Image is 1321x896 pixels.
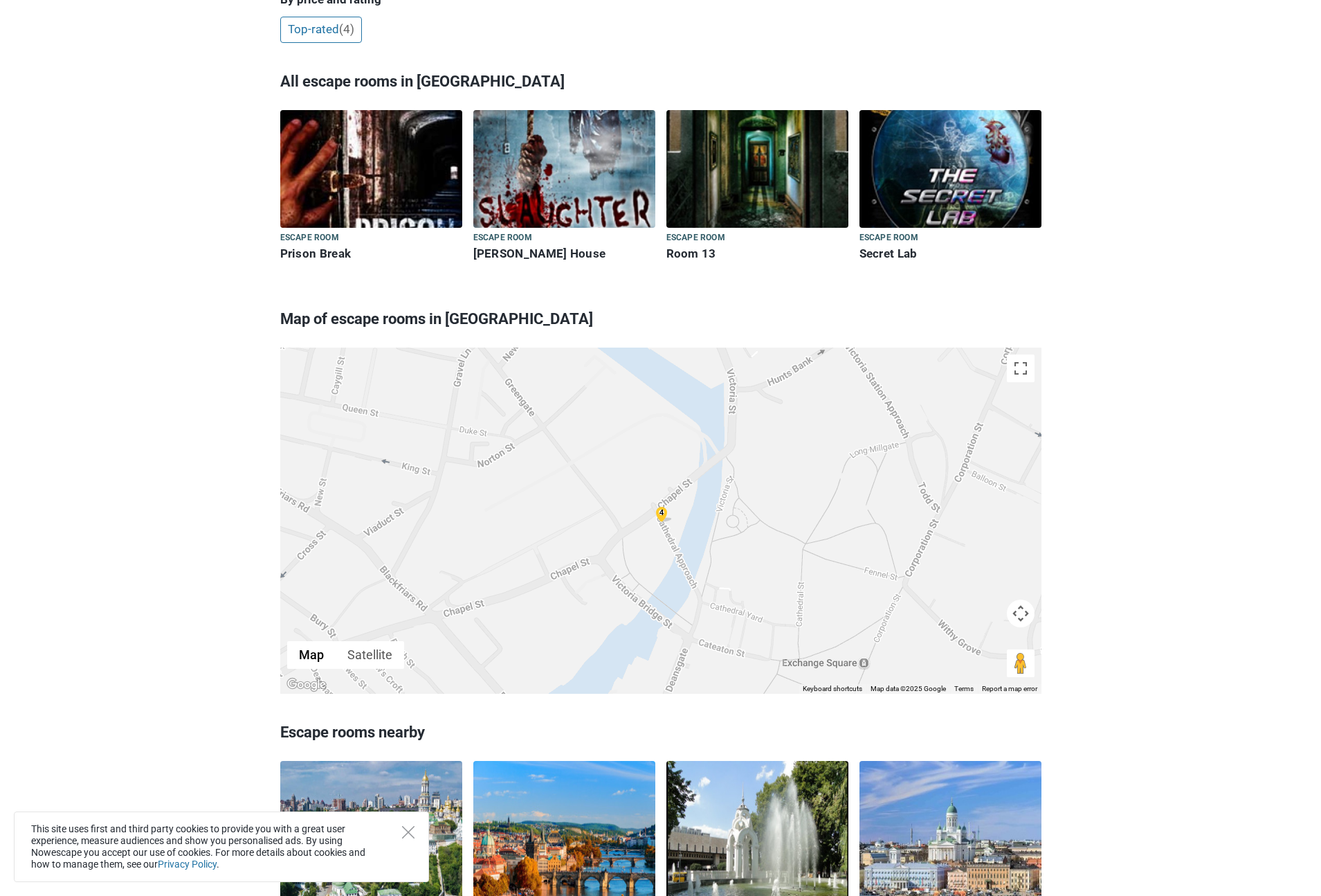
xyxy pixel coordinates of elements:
a: Room 13 Escape room Room 13 [666,110,848,264]
a: Top-rated(4) [280,17,362,43]
span: (4) [339,22,354,36]
a: Privacy Policy [158,859,217,870]
button: Map camera controls [1007,600,1035,627]
span: Escape room [666,231,725,246]
h3: Escape rooms nearby [280,715,1041,751]
img: Google [284,676,329,694]
span: Escape room [280,231,339,246]
h6: Secret Lab [859,247,1041,261]
a: Open this area in Google Maps (opens a new window) [284,676,329,694]
div: This site uses first and third party cookies to provide you with a great user experience, measure... [14,812,429,882]
button: Drag Pegman onto the map to open Street View [1007,649,1035,677]
img: Prison Break [280,110,462,228]
a: Prison Break Escape room Prison Break [280,110,462,264]
a: Slaughter House Escape room [PERSON_NAME] House [473,110,655,264]
img: Slaughter House [473,110,655,228]
div: 4 [653,505,670,521]
img: map-view-ico-yellow.png [656,507,673,523]
img: Room 13 [666,110,848,228]
button: Show street map [287,641,336,669]
button: Show satellite imagery [336,641,404,669]
h6: Prison Break [280,247,462,261]
button: Keyboard shortcuts [803,684,862,694]
span: Escape room [473,231,532,246]
img: Secret Lab [859,110,1041,228]
button: Close [402,826,414,839]
a: Terms (opens in new tab) [954,685,974,692]
span: Map data ©2025 Google [871,685,946,692]
button: Toggle fullscreen view [1007,355,1035,382]
h6: [PERSON_NAME] House [473,247,655,261]
h3: Map of escape rooms in [GEOGRAPHIC_DATA] [280,301,1041,337]
a: Secret Lab Escape room Secret Lab [859,110,1041,264]
h3: All escape rooms in [GEOGRAPHIC_DATA] [280,64,1041,100]
span: Escape room [859,231,918,246]
a: Report a map error [982,685,1037,692]
h6: Room 13 [666,247,848,261]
